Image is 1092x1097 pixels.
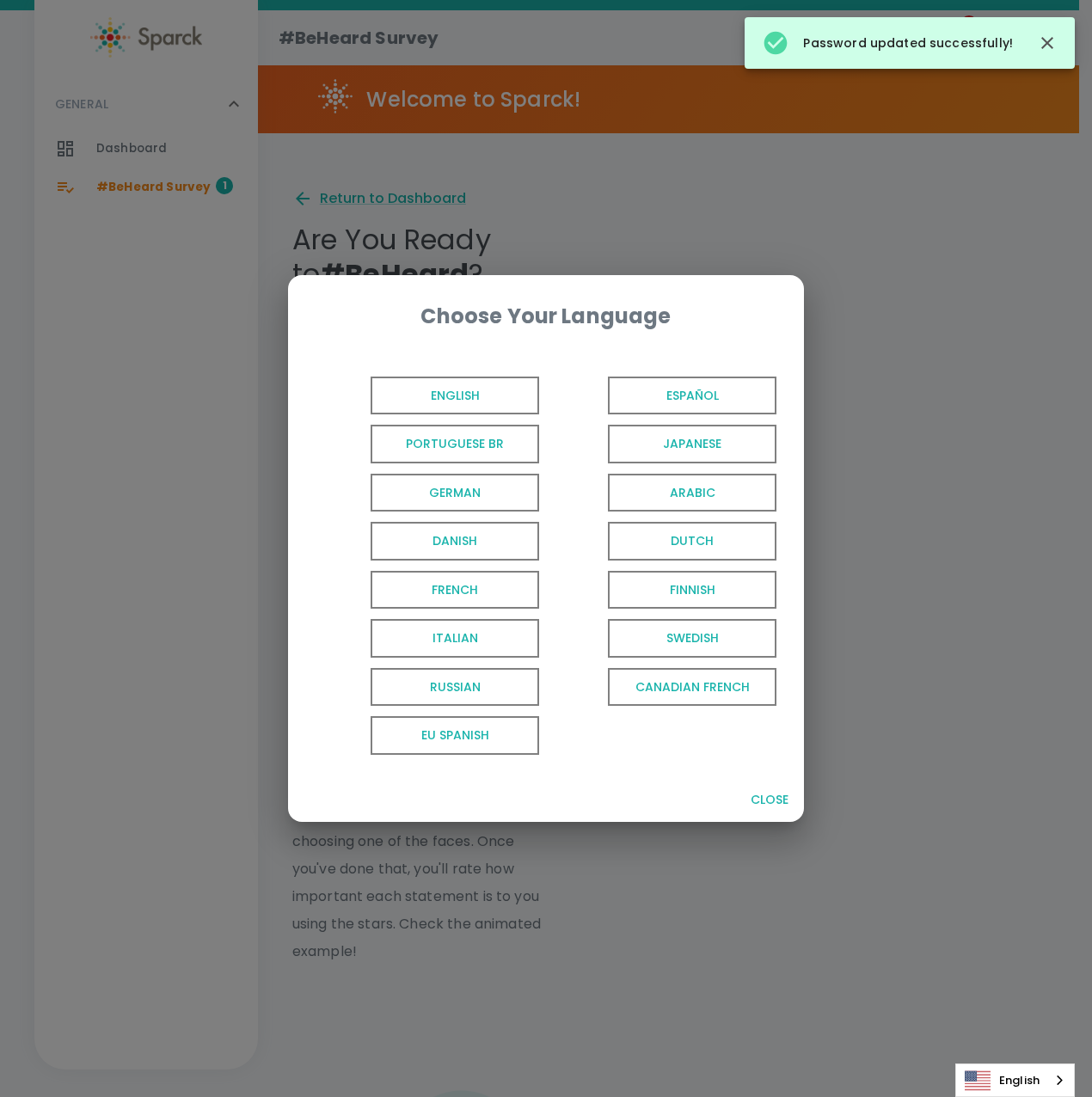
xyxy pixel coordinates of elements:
button: French [309,566,546,615]
div: Language [955,1063,1075,1097]
span: Finnish [608,571,776,610]
button: Arabic [546,469,783,518]
span: English [371,377,539,415]
span: Arabic [608,474,776,512]
button: Danish [309,517,546,566]
button: English [309,371,546,420]
button: EU Spanish [309,711,546,760]
span: Japanese [608,425,776,463]
button: Dutch [546,517,783,566]
button: Swedish [546,614,783,663]
div: Choose Your Language [316,303,776,330]
span: Swedish [608,619,776,658]
span: German [371,474,539,512]
span: Portuguese BR [371,425,539,463]
div: Password updated successfully! [762,22,1013,64]
span: French [371,571,539,610]
button: Russian [309,663,546,712]
a: English [956,1064,1074,1096]
span: Español [608,377,776,415]
button: Español [546,371,783,420]
button: German [309,469,546,518]
span: Danish [371,522,539,561]
span: Canadian French [608,668,776,707]
button: Canadian French [546,663,783,712]
span: Italian [371,619,539,658]
span: Dutch [608,522,776,561]
button: Finnish [546,566,783,615]
button: Close [742,784,797,816]
button: Italian [309,614,546,663]
span: Russian [371,668,539,707]
button: Portuguese BR [309,420,546,469]
aside: Language selected: English [955,1063,1075,1097]
button: Japanese [546,420,783,469]
span: EU Spanish [371,716,539,755]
